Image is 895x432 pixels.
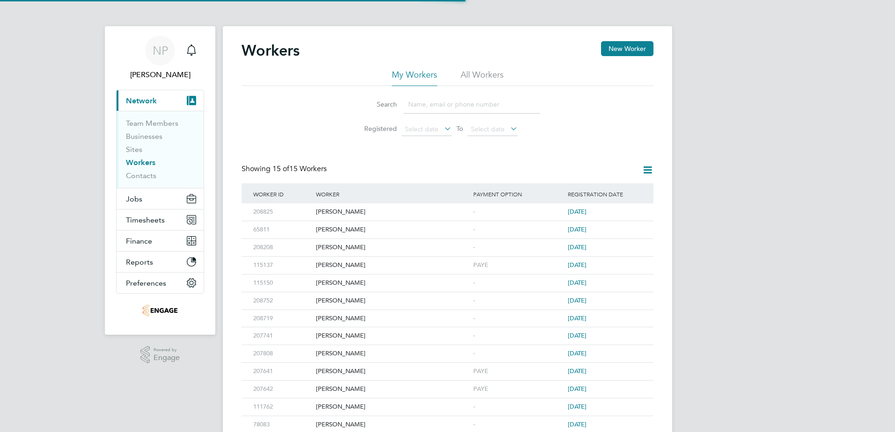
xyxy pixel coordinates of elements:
[251,345,314,362] div: 207808
[126,279,166,288] span: Preferences
[153,44,168,57] span: NP
[117,252,204,272] button: Reports
[565,183,644,205] div: Registration Date
[471,310,565,327] div: -
[471,345,565,362] div: -
[392,69,437,86] li: My Workers
[251,221,644,229] a: 65811[PERSON_NAME]-[DATE]
[355,100,397,108] label: Search
[251,310,314,327] div: 208719
[471,398,565,416] div: -
[117,209,204,230] button: Timesheets
[355,124,397,133] label: Registered
[314,183,471,205] div: Worker
[251,363,314,380] div: 207641
[251,380,644,388] a: 207642[PERSON_NAME]PAYE[DATE]
[126,145,142,154] a: Sites
[314,221,471,238] div: [PERSON_NAME]
[272,164,289,173] span: 15 of
[126,237,152,245] span: Finance
[471,203,565,221] div: -
[105,26,215,335] nav: Main navigation
[251,274,314,292] div: 115150
[405,125,439,133] span: Select date
[471,257,565,274] div: PAYE
[116,36,204,80] a: NP[PERSON_NAME]
[471,274,565,292] div: -
[568,261,587,269] span: [DATE]
[601,41,653,56] button: New Worker
[251,398,314,416] div: 111762
[568,296,587,304] span: [DATE]
[461,69,504,86] li: All Workers
[314,345,471,362] div: [PERSON_NAME]
[568,243,587,251] span: [DATE]
[471,239,565,256] div: -
[568,331,587,339] span: [DATE]
[568,314,587,322] span: [DATE]
[314,327,471,345] div: [PERSON_NAME]
[568,367,587,375] span: [DATE]
[314,310,471,327] div: [PERSON_NAME]
[568,403,587,410] span: [DATE]
[314,398,471,416] div: [PERSON_NAME]
[471,363,565,380] div: PAYE
[154,346,180,354] span: Powered by
[568,208,587,216] span: [DATE]
[117,273,204,293] button: Preferences
[251,292,314,310] div: 208752
[251,203,644,211] a: 208825[PERSON_NAME]-[DATE]
[126,119,178,128] a: Team Members
[251,257,314,274] div: 115137
[126,216,165,224] span: Timesheets
[314,257,471,274] div: [PERSON_NAME]
[471,381,565,398] div: PAYE
[251,345,644,353] a: 207808[PERSON_NAME]-[DATE]
[116,303,204,318] a: Go to home page
[126,258,153,266] span: Reports
[314,363,471,380] div: [PERSON_NAME]
[568,385,587,393] span: [DATE]
[272,164,327,173] span: 15 Workers
[126,171,156,180] a: Contacts
[251,310,644,317] a: 208719[PERSON_NAME]-[DATE]
[251,327,644,335] a: 207741[PERSON_NAME]-[DATE]
[154,354,180,362] span: Engage
[251,203,314,221] div: 208825
[251,221,314,238] div: 65811
[568,279,587,287] span: [DATE]
[251,274,644,282] a: 115150[PERSON_NAME]-[DATE]
[251,256,644,264] a: 115137[PERSON_NAME]PAYE[DATE]
[251,327,314,345] div: 207741
[242,164,329,174] div: Showing
[117,188,204,209] button: Jobs
[117,230,204,251] button: Finance
[314,203,471,221] div: [PERSON_NAME]
[471,125,505,133] span: Select date
[126,158,155,167] a: Workers
[471,292,565,310] div: -
[116,69,204,80] span: Nicola Pitts
[471,221,565,238] div: -
[126,194,142,203] span: Jobs
[251,381,314,398] div: 207642
[117,111,204,188] div: Network
[117,90,204,111] button: Network
[568,225,587,233] span: [DATE]
[140,346,180,364] a: Powered byEngage
[471,327,565,345] div: -
[454,122,466,135] span: To
[251,238,644,246] a: 208208[PERSON_NAME]-[DATE]
[251,416,644,424] a: 78083[PERSON_NAME]-[DATE]
[251,239,314,256] div: 208208
[403,95,540,114] input: Name, email or phone number
[251,183,314,205] div: Worker ID
[314,292,471,310] div: [PERSON_NAME]
[126,96,157,105] span: Network
[126,132,162,141] a: Businesses
[314,274,471,292] div: [PERSON_NAME]
[251,362,644,370] a: 207641[PERSON_NAME]PAYE[DATE]
[314,239,471,256] div: [PERSON_NAME]
[242,41,300,60] h2: Workers
[314,381,471,398] div: [PERSON_NAME]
